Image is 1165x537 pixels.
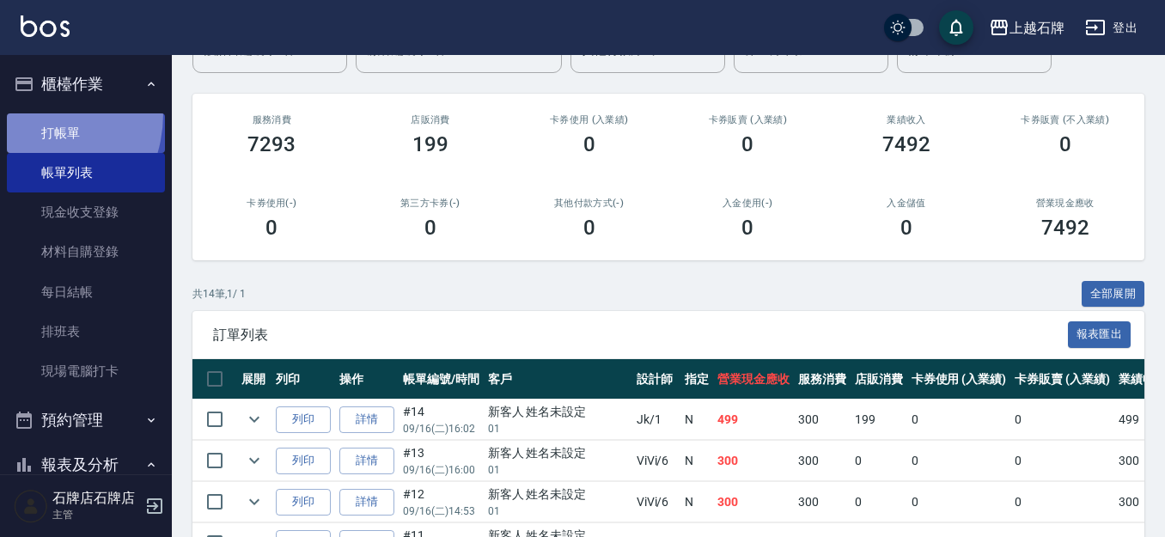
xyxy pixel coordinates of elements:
td: 0 [907,482,1011,522]
p: 09/16 (二) 14:53 [403,503,479,519]
td: 0 [1010,441,1114,481]
th: 列印 [271,359,335,400]
h2: 入金使用(-) [689,198,807,209]
h2: 卡券使用(-) [213,198,331,209]
a: 詳情 [339,489,394,516]
button: 列印 [276,489,331,516]
th: 設計師 [632,359,681,400]
button: 登出 [1078,12,1144,44]
a: 打帳單 [7,113,165,153]
h2: 卡券販賣 (不入業績) [1006,114,1124,125]
button: 預約管理 [7,398,165,442]
button: 報表及分析 [7,442,165,487]
p: 共 14 筆, 1 / 1 [192,286,246,302]
th: 操作 [335,359,399,400]
h3: 7492 [1041,216,1089,240]
h2: 店販消費 [372,114,490,125]
h3: 7293 [247,132,296,156]
a: 現場電腦打卡 [7,351,165,391]
h3: 0 [1059,132,1071,156]
td: 0 [1010,482,1114,522]
td: 300 [794,441,851,481]
th: 服務消費 [794,359,851,400]
td: 0 [907,441,1011,481]
img: Logo [21,15,70,37]
h3: 0 [583,216,595,240]
td: 0 [907,400,1011,440]
span: 訂單列表 [213,326,1068,344]
h3: 0 [583,132,595,156]
h3: 服務消費 [213,114,331,125]
p: 主管 [52,507,140,522]
button: 列印 [276,448,331,474]
td: 499 [713,400,794,440]
div: 新客人 姓名未設定 [488,403,628,421]
td: ViVi /6 [632,441,681,481]
td: ViVi /6 [632,482,681,522]
a: 帳單列表 [7,153,165,192]
p: 01 [488,421,628,436]
a: 詳情 [339,448,394,474]
button: 櫃檯作業 [7,62,165,107]
p: 01 [488,503,628,519]
th: 指定 [680,359,713,400]
td: Jk /1 [632,400,681,440]
h3: 199 [412,132,448,156]
a: 每日結帳 [7,272,165,312]
td: 300 [794,400,851,440]
td: N [680,400,713,440]
td: N [680,441,713,481]
a: 排班表 [7,312,165,351]
button: 全部展開 [1082,281,1145,308]
h5: 石牌店石牌店 [52,490,140,507]
td: 300 [713,482,794,522]
th: 客戶 [484,359,632,400]
h3: 0 [741,216,753,240]
td: N [680,482,713,522]
td: #13 [399,441,484,481]
td: 300 [713,441,794,481]
button: 上越石牌 [982,10,1071,46]
th: 卡券使用 (入業績) [907,359,1011,400]
td: #12 [399,482,484,522]
button: expand row [241,448,267,473]
div: 新客人 姓名未設定 [488,485,628,503]
h2: 卡券販賣 (入業績) [689,114,807,125]
th: 營業現金應收 [713,359,794,400]
h2: 卡券使用 (入業績) [530,114,648,125]
button: expand row [241,406,267,432]
h3: 7492 [882,132,930,156]
h3: 0 [424,216,436,240]
div: 上越石牌 [1009,17,1064,39]
a: 材料自購登錄 [7,232,165,272]
h2: 營業現金應收 [1006,198,1124,209]
h2: 業績收入 [848,114,966,125]
h2: 其他付款方式(-) [530,198,648,209]
th: 帳單編號/時間 [399,359,484,400]
th: 店販消費 [851,359,907,400]
h3: 0 [900,216,912,240]
a: 報表匯出 [1068,326,1131,342]
a: 詳情 [339,406,394,433]
td: 300 [794,482,851,522]
p: 09/16 (二) 16:02 [403,421,479,436]
button: 報表匯出 [1068,321,1131,348]
td: 199 [851,400,907,440]
td: 0 [851,482,907,522]
h3: 0 [741,132,753,156]
td: 0 [851,441,907,481]
p: 09/16 (二) 16:00 [403,462,479,478]
h2: 入金儲值 [848,198,966,209]
button: expand row [241,489,267,515]
button: 列印 [276,406,331,433]
div: 新客人 姓名未設定 [488,444,628,462]
p: 01 [488,462,628,478]
td: 0 [1010,400,1114,440]
th: 卡券販賣 (入業績) [1010,359,1114,400]
h2: 第三方卡券(-) [372,198,490,209]
button: save [939,10,973,45]
td: #14 [399,400,484,440]
th: 展開 [237,359,271,400]
img: Person [14,489,48,523]
a: 現金收支登錄 [7,192,165,232]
